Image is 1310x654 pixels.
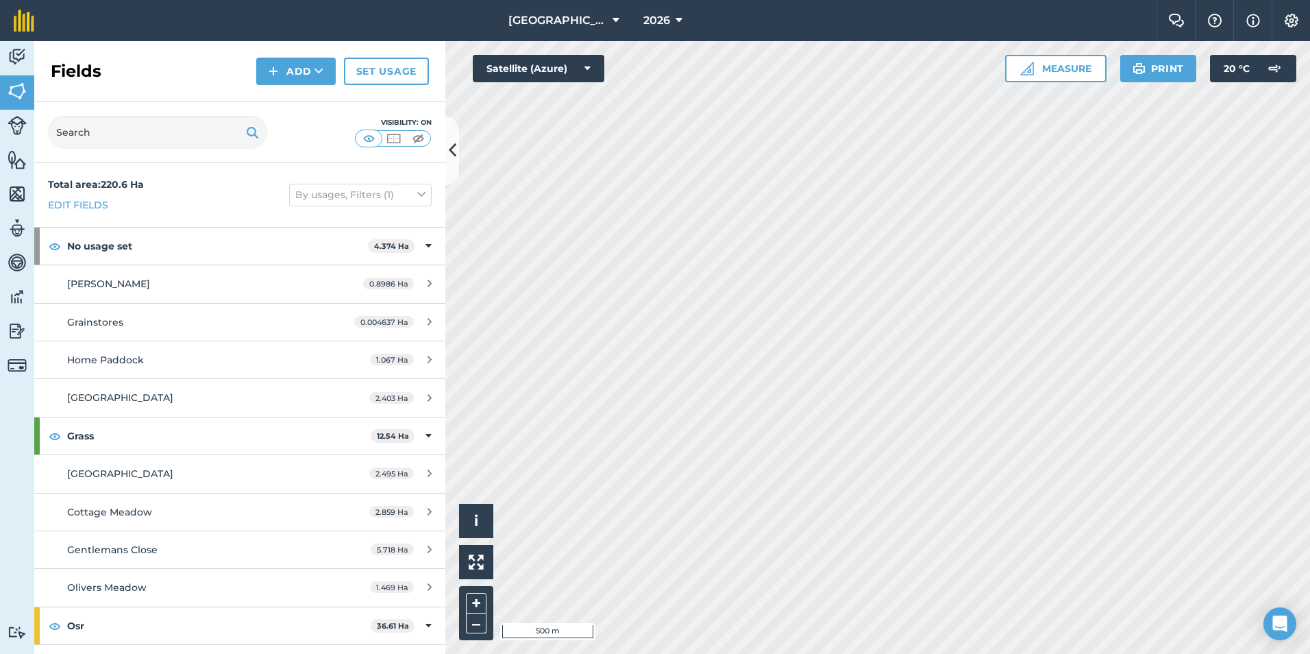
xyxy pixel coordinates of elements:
[34,417,445,455] div: Grass12.54 Ha
[67,581,147,594] span: Olivers Meadow
[1246,12,1260,29] img: svg+xml;base64,PHN2ZyB4bWxucz0iaHR0cDovL3d3dy53My5vcmcvMjAwMC9zdmciIHdpZHRoPSIxNyIgaGVpZ2h0PSIxNy...
[459,504,493,538] button: i
[1263,607,1296,640] div: Open Intercom Messenger
[34,341,445,378] a: Home Paddock1.067 Ha
[473,55,604,82] button: Satellite (Azure)
[369,506,414,518] span: 2.859 Ha
[8,626,27,639] img: svg+xml;base64,PD94bWwgdmVyc2lvbj0iMS4wIiBlbmNvZGluZz0idXRmLTgiPz4KPCEtLSBHZW5lcmF0b3I6IEFkb2JlIE...
[14,10,34,32] img: fieldmargin Logo
[34,494,445,531] a: Cottage Meadow2.859 Ha
[67,391,173,404] span: [GEOGRAPHIC_DATA]
[246,124,259,141] img: svg+xml;base64,PHN2ZyB4bWxucz0iaHR0cDovL3d3dy53My5vcmcvMjAwMC9zdmciIHdpZHRoPSIxOSIgaGVpZ2h0PSIyNC...
[67,278,150,290] span: [PERSON_NAME]
[1133,60,1146,77] img: svg+xml;base64,PHN2ZyB4bWxucz0iaHR0cDovL3d3dy53My5vcmcvMjAwMC9zdmciIHdpZHRoPSIxOSIgaGVpZ2h0PSIyNC...
[67,316,123,328] span: Grainstores
[48,197,108,213] a: Edit fields
[1224,55,1250,82] span: 20 ° C
[67,417,371,455] strong: Grass
[8,252,27,273] img: svg+xml;base64,PD94bWwgdmVyc2lvbj0iMS4wIiBlbmNvZGluZz0idXRmLTgiPz4KPCEtLSBHZW5lcmF0b3I6IEFkb2JlIE...
[1207,14,1223,27] img: A question mark icon
[1210,55,1296,82] button: 20 °C
[269,63,278,80] img: svg+xml;base64,PHN2ZyB4bWxucz0iaHR0cDovL3d3dy53My5vcmcvMjAwMC9zdmciIHdpZHRoPSIxNCIgaGVpZ2h0PSIyNC...
[369,468,414,479] span: 2.495 Ha
[34,531,445,568] a: Gentlemans Close5.718 Ha
[385,132,402,145] img: svg+xml;base64,PHN2ZyB4bWxucz0iaHR0cDovL3d3dy53My5vcmcvMjAwMC9zdmciIHdpZHRoPSI1MCIgaGVpZ2h0PSI0MC...
[67,468,173,480] span: [GEOGRAPHIC_DATA]
[67,607,371,644] strong: Osr
[1120,55,1197,82] button: Print
[377,621,409,631] strong: 36.61 Ha
[67,354,144,366] span: Home Paddock
[360,132,378,145] img: svg+xml;base64,PHN2ZyB4bWxucz0iaHR0cDovL3d3dy53My5vcmcvMjAwMC9zdmciIHdpZHRoPSI1MCIgaGVpZ2h0PSI0MC...
[466,593,486,614] button: +
[474,512,478,529] span: i
[8,184,27,204] img: svg+xml;base64,PHN2ZyB4bWxucz0iaHR0cDovL3d3dy53My5vcmcvMjAwMC9zdmciIHdpZHRoPSI1NiIgaGVpZ2h0PSI2MC...
[371,544,414,555] span: 5.718 Ha
[8,81,27,101] img: svg+xml;base64,PHN2ZyB4bWxucz0iaHR0cDovL3d3dy53My5vcmcvMjAwMC9zdmciIHdpZHRoPSI1NiIgaGVpZ2h0PSI2MC...
[1020,62,1034,75] img: Ruler icon
[49,428,61,444] img: svg+xml;base64,PHN2ZyB4bWxucz0iaHR0cDovL3d3dy53My5vcmcvMjAwMC9zdmciIHdpZHRoPSIxOCIgaGVpZ2h0PSIyNC...
[355,117,432,128] div: Visibility: On
[51,60,101,82] h2: Fields
[48,116,267,149] input: Search
[1261,55,1288,82] img: svg+xml;base64,PD94bWwgdmVyc2lvbj0iMS4wIiBlbmNvZGluZz0idXRmLTgiPz4KPCEtLSBHZW5lcmF0b3I6IEFkb2JlIE...
[34,228,445,265] div: No usage set4.374 Ha
[466,614,486,633] button: –
[34,379,445,416] a: [GEOGRAPHIC_DATA]2.403 Ha
[8,321,27,341] img: svg+xml;base64,PD94bWwgdmVyc2lvbj0iMS4wIiBlbmNvZGluZz0idXRmLTgiPz4KPCEtLSBHZW5lcmF0b3I6IEFkb2JlIE...
[1005,55,1107,82] button: Measure
[377,431,409,441] strong: 12.54 Ha
[34,569,445,606] a: Olivers Meadow1.469 Ha
[374,241,409,251] strong: 4.374 Ha
[469,555,484,570] img: Four arrows, one pointing top left, one top right, one bottom right and the last bottom left
[370,581,414,593] span: 1.469 Ha
[8,149,27,170] img: svg+xml;base64,PHN2ZyB4bWxucz0iaHR0cDovL3d3dy53My5vcmcvMjAwMC9zdmciIHdpZHRoPSI1NiIgaGVpZ2h0PSI2MC...
[67,228,368,265] strong: No usage set
[344,58,429,85] a: Set usage
[410,132,427,145] img: svg+xml;base64,PHN2ZyB4bWxucz0iaHR0cDovL3d3dy53My5vcmcvMjAwMC9zdmciIHdpZHRoPSI1MCIgaGVpZ2h0PSI0MC...
[67,506,152,518] span: Cottage Meadow
[289,184,432,206] button: By usages, Filters (1)
[1283,14,1300,27] img: A cog icon
[34,304,445,341] a: Grainstores0.004637 Ha
[369,392,414,404] span: 2.403 Ha
[643,12,670,29] span: 2026
[67,544,158,556] span: Gentlemans Close
[354,316,414,328] span: 0.004637 Ha
[49,238,61,254] img: svg+xml;base64,PHN2ZyB4bWxucz0iaHR0cDovL3d3dy53My5vcmcvMjAwMC9zdmciIHdpZHRoPSIxOCIgaGVpZ2h0PSIyNC...
[8,116,27,135] img: svg+xml;base64,PD94bWwgdmVyc2lvbj0iMS4wIiBlbmNvZGluZz0idXRmLTgiPz4KPCEtLSBHZW5lcmF0b3I6IEFkb2JlIE...
[508,12,607,29] span: [GEOGRAPHIC_DATA]
[363,278,414,289] span: 0.8986 Ha
[370,354,414,365] span: 1.067 Ha
[8,218,27,239] img: svg+xml;base64,PD94bWwgdmVyc2lvbj0iMS4wIiBlbmNvZGluZz0idXRmLTgiPz4KPCEtLSBHZW5lcmF0b3I6IEFkb2JlIE...
[1168,14,1185,27] img: Two speech bubbles overlapping with the left bubble in the forefront
[256,58,336,85] button: Add
[34,607,445,644] div: Osr36.61 Ha
[34,455,445,492] a: [GEOGRAPHIC_DATA]2.495 Ha
[34,265,445,302] a: [PERSON_NAME]0.8986 Ha
[48,178,144,191] strong: Total area : 220.6 Ha
[8,356,27,375] img: svg+xml;base64,PD94bWwgdmVyc2lvbj0iMS4wIiBlbmNvZGluZz0idXRmLTgiPz4KPCEtLSBHZW5lcmF0b3I6IEFkb2JlIE...
[49,618,61,634] img: svg+xml;base64,PHN2ZyB4bWxucz0iaHR0cDovL3d3dy53My5vcmcvMjAwMC9zdmciIHdpZHRoPSIxOCIgaGVpZ2h0PSIyNC...
[8,287,27,307] img: svg+xml;base64,PD94bWwgdmVyc2lvbj0iMS4wIiBlbmNvZGluZz0idXRmLTgiPz4KPCEtLSBHZW5lcmF0b3I6IEFkb2JlIE...
[8,47,27,67] img: svg+xml;base64,PD94bWwgdmVyc2lvbj0iMS4wIiBlbmNvZGluZz0idXRmLTgiPz4KPCEtLSBHZW5lcmF0b3I6IEFkb2JlIE...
